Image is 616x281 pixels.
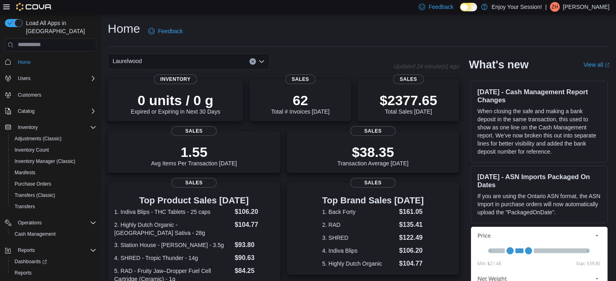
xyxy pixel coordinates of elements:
[15,106,96,116] span: Catalog
[18,220,42,226] span: Operations
[11,156,96,166] span: Inventory Manager (Classic)
[18,59,31,65] span: Home
[234,253,273,263] dd: $90.63
[11,202,38,211] a: Transfers
[158,27,183,35] span: Feedback
[11,268,96,278] span: Reports
[399,246,424,256] dd: $106.20
[477,107,601,156] p: When closing the safe and making a bank deposit in the same transaction, this used to show as one...
[18,124,38,131] span: Inventory
[234,207,273,217] dd: $106.20
[11,145,96,155] span: Inventory Count
[171,178,217,188] span: Sales
[15,74,34,83] button: Users
[11,190,96,200] span: Transfers (Classic)
[15,245,38,255] button: Reports
[15,245,96,255] span: Reports
[154,74,197,84] span: Inventory
[2,73,100,84] button: Users
[11,257,50,266] a: Dashboards
[15,74,96,83] span: Users
[258,58,265,65] button: Open list of options
[322,196,424,205] h3: Top Brand Sales [DATE]
[2,122,100,133] button: Inventory
[337,144,409,160] p: $38.35
[399,207,424,217] dd: $161.05
[2,89,100,101] button: Customers
[271,92,329,115] div: Total # Invoices [DATE]
[492,2,542,12] p: Enjoy Your Session!
[15,231,55,237] span: Cash Management
[477,192,601,216] p: If you are using the Ontario ASN format, the ASN Import in purchase orders will now automatically...
[584,61,610,68] a: View allExternal link
[8,167,100,178] button: Manifests
[15,203,35,210] span: Transfers
[8,156,100,167] button: Inventory Manager (Classic)
[2,106,100,117] button: Catalog
[2,217,100,228] button: Operations
[322,247,396,255] dt: 4. Indiva Blips
[151,144,237,167] div: Avg Items Per Transaction [DATE]
[477,88,601,104] h3: [DATE] - Cash Management Report Changes
[399,233,424,243] dd: $122.49
[8,178,100,190] button: Purchase Orders
[114,254,231,262] dt: 4. SHRED - Tropic Thunder - 14g
[11,156,79,166] a: Inventory Manager (Classic)
[2,56,100,68] button: Home
[322,234,396,242] dt: 3. SHRED
[285,74,315,84] span: Sales
[428,3,453,11] span: Feedback
[545,2,547,12] p: |
[234,220,273,230] dd: $104.77
[145,23,186,39] a: Feedback
[15,90,96,100] span: Customers
[552,2,558,12] span: ZH
[18,108,34,114] span: Catalog
[16,3,52,11] img: Cova
[322,260,396,268] dt: 5. Highly Dutch Organic
[469,58,529,71] h2: What's new
[8,256,100,267] a: Dashboards
[108,21,140,37] h1: Home
[563,2,610,12] p: [PERSON_NAME]
[350,126,396,136] span: Sales
[8,228,100,240] button: Cash Management
[11,168,38,177] a: Manifests
[394,63,459,70] p: Updated 24 minute(s) ago
[15,218,45,228] button: Operations
[249,58,256,65] button: Clear input
[15,135,62,142] span: Adjustments (Classic)
[15,147,49,153] span: Inventory Count
[605,63,610,68] svg: External link
[11,145,52,155] a: Inventory Count
[15,123,96,132] span: Inventory
[11,229,59,239] a: Cash Management
[11,268,35,278] a: Reports
[131,92,220,108] p: 0 units / 0 g
[234,240,273,250] dd: $93.80
[114,241,231,249] dt: 3. Station House - [PERSON_NAME] - 3.5g
[2,245,100,256] button: Reports
[380,92,437,115] div: Total Sales [DATE]
[11,257,96,266] span: Dashboards
[380,92,437,108] p: $2377.65
[399,259,424,268] dd: $104.77
[15,258,47,265] span: Dashboards
[15,57,96,67] span: Home
[11,190,58,200] a: Transfers (Classic)
[477,173,601,189] h3: [DATE] - ASN Imports Packaged On Dates
[113,56,142,66] span: Laurelwood
[15,123,41,132] button: Inventory
[337,144,409,167] div: Transaction Average [DATE]
[350,178,396,188] span: Sales
[171,126,217,136] span: Sales
[8,133,100,144] button: Adjustments (Classic)
[460,3,477,11] input: Dark Mode
[15,169,35,176] span: Manifests
[15,158,75,165] span: Inventory Manager (Classic)
[15,218,96,228] span: Operations
[11,179,55,189] a: Purchase Orders
[18,75,30,82] span: Users
[8,144,100,156] button: Inventory Count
